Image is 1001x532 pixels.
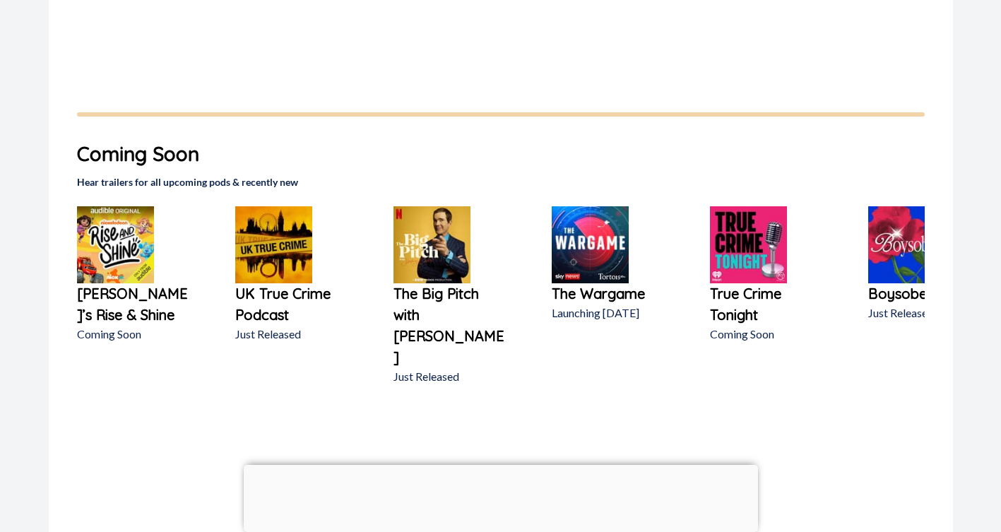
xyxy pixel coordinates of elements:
p: Coming Soon [710,326,823,343]
img: True Crime Tonight [710,206,787,283]
img: Boysober [868,206,945,283]
p: Launching [DATE] [552,305,665,321]
a: [PERSON_NAME]’s Rise & Shine [77,283,190,326]
p: Just Released [393,368,507,385]
p: Just Released [868,305,981,321]
p: Coming Soon [77,326,190,343]
a: The Wargame [552,283,665,305]
h2: Hear trailers for all upcoming pods & recently new [77,175,925,189]
iframe: Advertisement [244,465,758,528]
p: Just Released [235,326,348,343]
h1: Coming Soon [77,139,925,169]
img: The Big Pitch with Jimmy Carr [393,206,470,283]
img: UK True Crime Podcast [235,206,312,283]
a: UK True Crime Podcast [235,283,348,326]
img: Nick Jr’s Rise & Shine [77,206,154,283]
a: Boysober [868,283,981,305]
a: The Big Pitch with [PERSON_NAME] [393,283,507,368]
img: The Wargame [552,206,629,283]
a: True Crime Tonight [710,283,823,326]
